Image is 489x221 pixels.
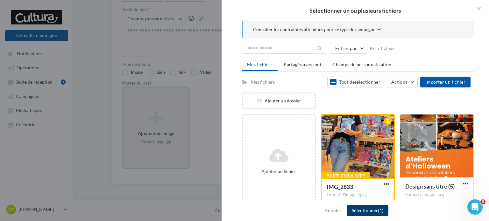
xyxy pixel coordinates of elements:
[245,168,312,175] div: Ajouter un fichier
[232,8,479,13] h2: Sélectionner un ou plusieurs fichiers
[332,62,391,67] span: Champs de personnalisation
[247,62,273,67] span: Mes fichiers
[386,77,418,87] button: Actions
[347,205,388,216] button: Sélectionner(1)
[405,183,455,190] span: Design sans titre (5)
[367,45,398,52] button: Réinitialiser
[327,77,383,87] button: Tout désélectionner
[243,98,315,104] div: Ajouter un dossier
[284,62,321,67] span: Partagés avec moi
[378,208,383,213] span: (1)
[480,199,485,204] span: 3
[327,183,353,190] span: IMG_2833
[322,207,344,214] button: Annuler
[420,77,471,87] button: Importer un fichier
[251,79,275,85] div: Mes fichiers
[253,26,381,34] button: Consulter les contraintes attendues pour ce type de campagne
[467,199,483,215] iframe: Intercom live chat
[405,192,468,197] div: Format d'image: png
[391,79,407,85] span: Actions
[321,172,370,179] div: Particularité
[327,192,389,198] div: Format d'image: jpeg
[330,43,367,54] button: Filtrer par
[253,26,375,33] span: Consulter les contraintes attendues pour ce type de campagne
[425,79,465,85] span: Importer un fichier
